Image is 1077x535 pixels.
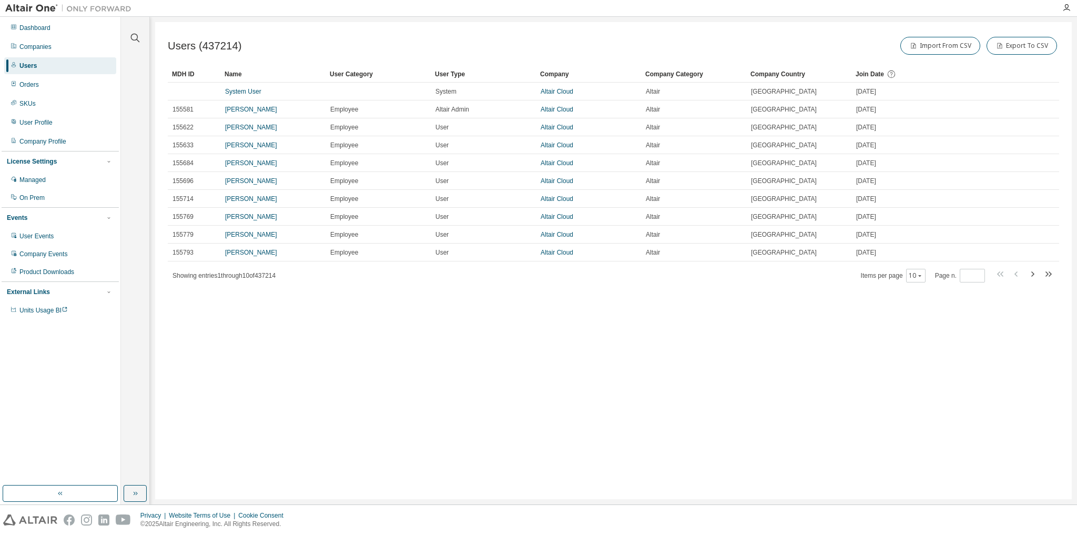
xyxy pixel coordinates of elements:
[238,511,289,520] div: Cookie Consent
[541,213,573,220] a: Altair Cloud
[541,142,573,149] a: Altair Cloud
[435,248,449,257] span: User
[900,37,980,55] button: Import From CSV
[856,248,876,257] span: [DATE]
[646,213,660,221] span: Altair
[861,269,926,282] span: Items per page
[646,177,660,185] span: Altair
[646,87,660,96] span: Altair
[435,177,449,185] span: User
[19,268,74,276] div: Product Downloads
[168,40,242,52] span: Users (437214)
[225,213,277,220] a: [PERSON_NAME]
[330,230,358,239] span: Employee
[7,214,27,222] div: Events
[856,123,876,132] span: [DATE]
[225,106,277,113] a: [PERSON_NAME]
[751,105,817,114] span: [GEOGRAPHIC_DATA]
[225,177,277,185] a: [PERSON_NAME]
[19,194,45,202] div: On Prem
[987,37,1057,55] button: Export To CSV
[225,249,277,256] a: [PERSON_NAME]
[330,213,358,221] span: Employee
[330,159,358,167] span: Employee
[169,511,238,520] div: Website Terms of Use
[330,177,358,185] span: Employee
[541,177,573,185] a: Altair Cloud
[225,195,277,203] a: [PERSON_NAME]
[330,123,358,132] span: Employee
[435,66,532,83] div: User Type
[646,105,660,114] span: Altair
[646,123,660,132] span: Altair
[172,177,194,185] span: 155696
[856,230,876,239] span: [DATE]
[856,141,876,149] span: [DATE]
[140,511,169,520] div: Privacy
[19,176,46,184] div: Managed
[19,137,66,146] div: Company Profile
[19,99,36,108] div: SKUs
[856,195,876,203] span: [DATE]
[435,141,449,149] span: User
[5,3,137,14] img: Altair One
[19,118,53,127] div: User Profile
[330,141,358,149] span: Employee
[751,248,817,257] span: [GEOGRAPHIC_DATA]
[172,272,276,279] span: Showing entries 1 through 10 of 437214
[3,514,57,526] img: altair_logo.svg
[19,43,52,51] div: Companies
[81,514,92,526] img: instagram.svg
[19,250,67,258] div: Company Events
[751,195,817,203] span: [GEOGRAPHIC_DATA]
[330,248,358,257] span: Employee
[225,142,277,149] a: [PERSON_NAME]
[751,87,817,96] span: [GEOGRAPHIC_DATA]
[435,123,449,132] span: User
[7,157,57,166] div: License Settings
[19,24,50,32] div: Dashboard
[172,159,194,167] span: 155684
[172,105,194,114] span: 155581
[435,159,449,167] span: User
[935,269,985,282] span: Page n.
[856,105,876,114] span: [DATE]
[645,66,742,83] div: Company Category
[646,248,660,257] span: Altair
[172,66,216,83] div: MDH ID
[172,141,194,149] span: 155633
[19,232,54,240] div: User Events
[541,106,573,113] a: Altair Cloud
[172,123,194,132] span: 155622
[225,159,277,167] a: [PERSON_NAME]
[7,288,50,296] div: External Links
[541,231,573,238] a: Altair Cloud
[751,213,817,221] span: [GEOGRAPHIC_DATA]
[435,230,449,239] span: User
[64,514,75,526] img: facebook.svg
[172,213,194,221] span: 155769
[646,141,660,149] span: Altair
[330,195,358,203] span: Employee
[856,213,876,221] span: [DATE]
[887,69,896,79] svg: Date when the user was first added or directly signed up. If the user was deleted and later re-ad...
[172,195,194,203] span: 155714
[751,123,817,132] span: [GEOGRAPHIC_DATA]
[116,514,131,526] img: youtube.svg
[909,271,923,280] button: 10
[98,514,109,526] img: linkedin.svg
[172,230,194,239] span: 155779
[751,141,817,149] span: [GEOGRAPHIC_DATA]
[751,230,817,239] span: [GEOGRAPHIC_DATA]
[435,87,456,96] span: System
[646,230,660,239] span: Altair
[435,105,469,114] span: Altair Admin
[225,124,277,131] a: [PERSON_NAME]
[751,177,817,185] span: [GEOGRAPHIC_DATA]
[19,80,39,89] div: Orders
[330,66,426,83] div: User Category
[856,87,876,96] span: [DATE]
[140,520,290,529] p: © 2025 Altair Engineering, Inc. All Rights Reserved.
[541,159,573,167] a: Altair Cloud
[225,231,277,238] a: [PERSON_NAME]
